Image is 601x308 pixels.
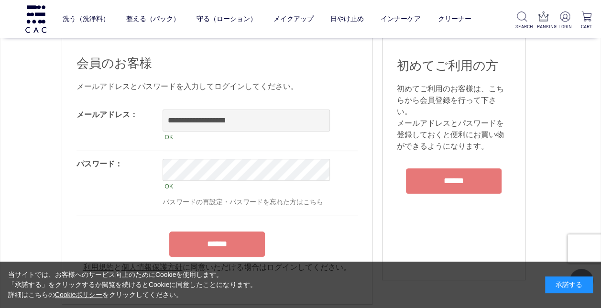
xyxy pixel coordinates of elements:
[163,132,330,143] div: OK
[76,81,358,92] div: メールアドレスとパスワードを入力してログインしてください。
[515,23,529,30] p: SEARCH
[437,7,471,31] a: クリーナー
[163,181,330,192] div: OK
[558,23,572,30] p: LOGIN
[397,58,498,73] span: 初めてご利用の方
[163,198,323,206] a: パスワードの再設定・パスワードを忘れた方はこちら
[76,160,122,168] label: パスワード：
[545,276,593,293] div: 承諾する
[197,7,257,31] a: 守る（ローション）
[515,11,529,30] a: SEARCH
[536,11,550,30] a: RANKING
[63,7,109,31] a: 洗う（洗浄料）
[76,110,138,119] label: メールアドレス：
[381,7,421,31] a: インナーケア
[55,291,103,298] a: Cookieポリシー
[8,270,257,300] div: 当サイトでは、お客様へのサービス向上のためにCookieを使用します。 「承諾する」をクリックするか閲覧を続けるとCookieに同意したことになります。 詳細はこちらの をクリックしてください。
[579,11,593,30] a: CART
[330,7,364,31] a: 日やけ止め
[397,83,511,152] div: 初めてご利用のお客様は、こちらから会員登録を行って下さい。 メールアドレスとパスワードを登録しておくと便利にお買い物ができるようになります。
[558,11,572,30] a: LOGIN
[273,7,314,31] a: メイクアップ
[536,23,550,30] p: RANKING
[24,5,48,33] img: logo
[579,23,593,30] p: CART
[126,7,180,31] a: 整える（パック）
[76,56,152,70] span: 会員のお客様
